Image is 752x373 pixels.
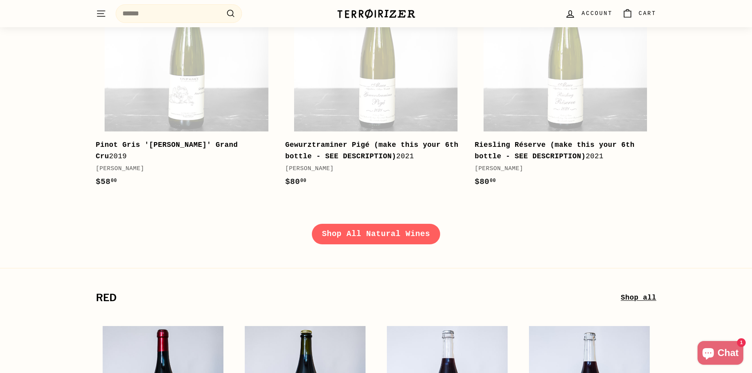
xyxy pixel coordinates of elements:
[560,2,617,25] a: Account
[639,9,656,18] span: Cart
[111,178,117,184] sup: 00
[312,224,441,244] a: Shop All Natural Wines
[96,141,238,160] b: Pinot Gris '[PERSON_NAME]' Grand Cru
[617,2,661,25] a: Cart
[581,9,612,18] span: Account
[621,292,656,304] a: Shop all
[490,178,496,184] sup: 00
[285,141,458,160] b: Gewurztraminer Pigé (make this your 6th bottle - SEE DESCRIPTION)
[96,292,621,304] h2: Red
[695,341,746,367] inbox-online-store-chat: Shopify online store chat
[285,177,306,186] span: $80
[474,164,648,174] div: [PERSON_NAME]
[96,139,270,162] div: 2019
[474,177,496,186] span: $80
[285,164,459,174] div: [PERSON_NAME]
[96,164,270,174] div: [PERSON_NAME]
[300,178,306,184] sup: 00
[474,141,634,160] b: Riesling Réserve (make this your 6th bottle - SEE DESCRIPTION)
[96,177,117,186] span: $58
[285,139,459,162] div: 2021
[474,139,648,162] div: 2021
